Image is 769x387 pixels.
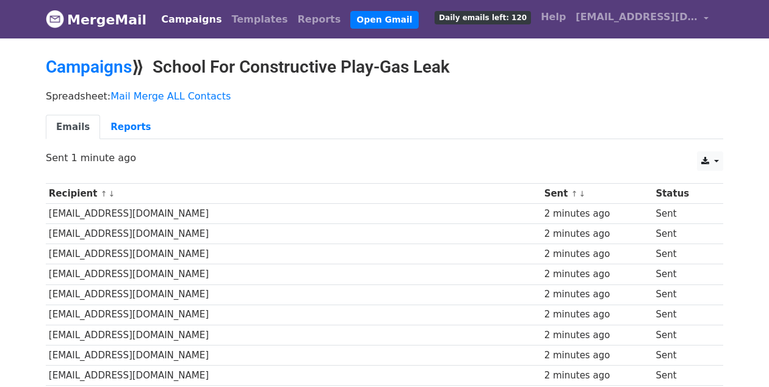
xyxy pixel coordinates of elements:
[350,11,418,29] a: Open Gmail
[156,7,226,32] a: Campaigns
[46,345,541,365] td: [EMAIL_ADDRESS][DOMAIN_NAME]
[653,305,714,325] td: Sent
[653,224,714,244] td: Sent
[544,227,650,241] div: 2 minutes ago
[571,189,578,198] a: ↑
[544,247,650,261] div: 2 minutes ago
[653,345,714,365] td: Sent
[571,5,713,34] a: [EMAIL_ADDRESS][DOMAIN_NAME]
[226,7,292,32] a: Templates
[541,184,653,204] th: Sent
[653,244,714,264] td: Sent
[544,267,650,281] div: 2 minutes ago
[653,325,714,345] td: Sent
[100,115,161,140] a: Reports
[653,365,714,385] td: Sent
[430,5,536,29] a: Daily emails left: 120
[653,204,714,224] td: Sent
[544,349,650,363] div: 2 minutes ago
[46,365,541,385] td: [EMAIL_ADDRESS][DOMAIN_NAME]
[544,207,650,221] div: 2 minutes ago
[108,189,115,198] a: ↓
[46,90,723,103] p: Spreadsheet:
[46,57,132,77] a: Campaigns
[46,244,541,264] td: [EMAIL_ADDRESS][DOMAIN_NAME]
[46,264,541,284] td: [EMAIL_ADDRESS][DOMAIN_NAME]
[101,189,107,198] a: ↑
[435,11,531,24] span: Daily emails left: 120
[46,151,723,164] p: Sent 1 minute ago
[536,5,571,29] a: Help
[46,224,541,244] td: [EMAIL_ADDRESS][DOMAIN_NAME]
[544,288,650,302] div: 2 minutes ago
[544,369,650,383] div: 2 minutes ago
[46,115,100,140] a: Emails
[576,10,698,24] span: [EMAIL_ADDRESS][DOMAIN_NAME]
[46,57,723,78] h2: ⟫ School For Constructive Play-Gas Leak
[46,184,541,204] th: Recipient
[110,90,231,102] a: Mail Merge ALL Contacts
[46,325,541,345] td: [EMAIL_ADDRESS][DOMAIN_NAME]
[653,284,714,305] td: Sent
[46,10,64,28] img: MergeMail logo
[579,189,585,198] a: ↓
[653,264,714,284] td: Sent
[544,308,650,322] div: 2 minutes ago
[46,7,146,32] a: MergeMail
[293,7,346,32] a: Reports
[653,184,714,204] th: Status
[46,284,541,305] td: [EMAIL_ADDRESS][DOMAIN_NAME]
[46,305,541,325] td: [EMAIL_ADDRESS][DOMAIN_NAME]
[544,328,650,342] div: 2 minutes ago
[46,204,541,224] td: [EMAIL_ADDRESS][DOMAIN_NAME]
